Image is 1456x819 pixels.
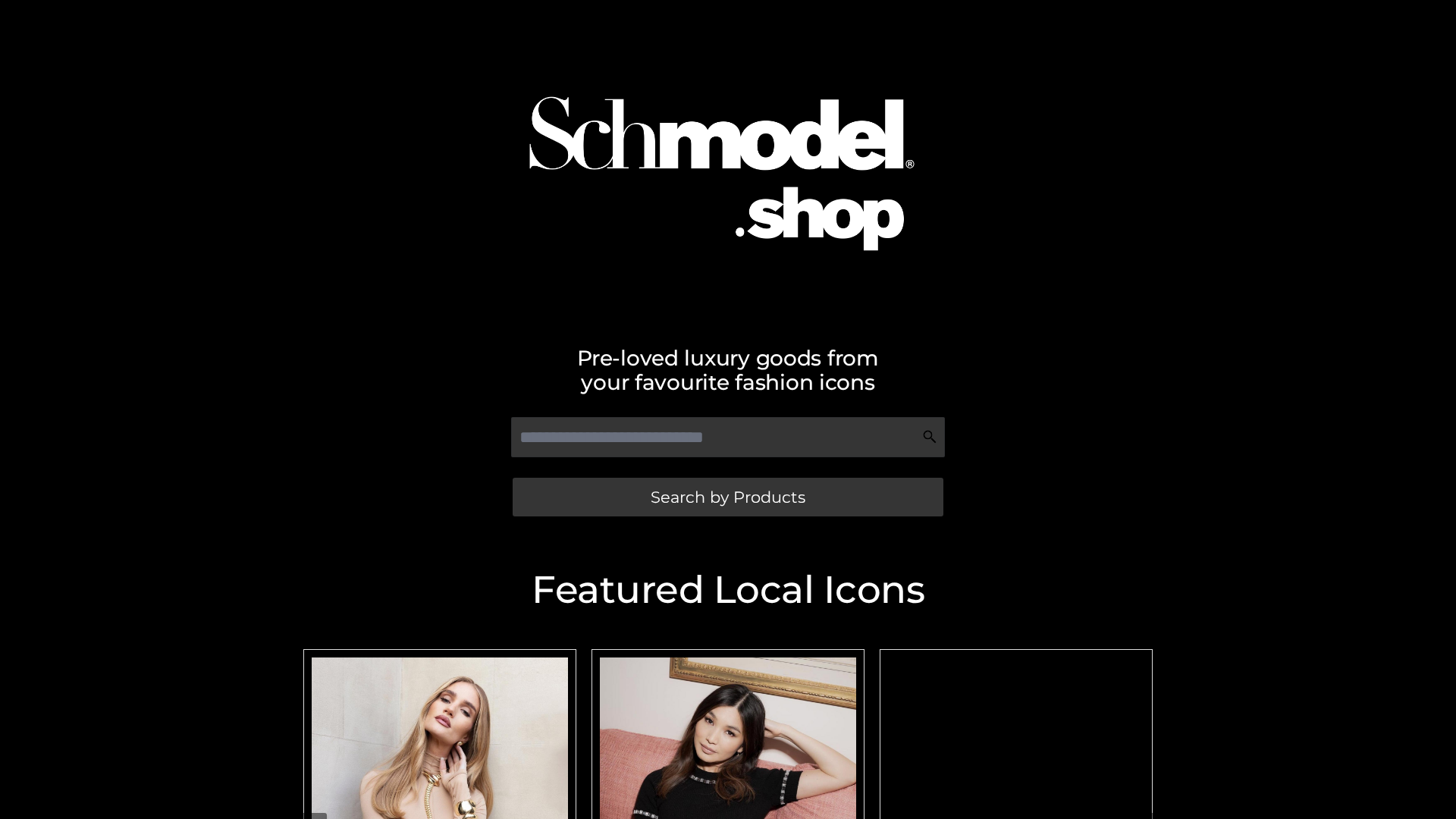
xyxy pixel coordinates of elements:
[296,346,1160,394] h2: Pre-loved luxury goods from your favourite fashion icons
[651,489,805,505] span: Search by Products
[922,429,937,444] img: Search Icon
[296,571,1160,609] h2: Featured Local Icons​
[513,478,943,516] a: Search by Products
